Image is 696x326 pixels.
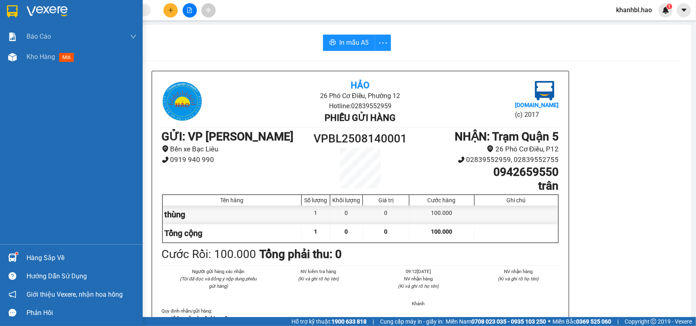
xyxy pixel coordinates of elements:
span: 0 [384,228,388,235]
span: khanhbl.hao [610,5,658,15]
button: caret-down [677,3,691,18]
button: file-add [183,3,197,18]
span: environment [487,145,494,152]
b: [DOMAIN_NAME] [515,102,559,108]
span: Giới thiệu Vexere, nhận hoa hồng [27,289,123,300]
div: Hàng sắp về [27,252,137,264]
img: warehouse-icon [8,254,17,262]
strong: 0369 525 060 [576,318,611,325]
span: 1 [314,228,318,235]
strong: Không vận chuyển hàng cấm. [172,315,233,321]
span: ⚪️ [548,320,550,323]
span: question-circle [9,272,16,280]
li: 02839552959, 02839552755 [410,154,559,165]
img: solution-icon [8,33,17,41]
span: Tổng cộng [165,228,203,238]
li: (c) 2017 [515,109,559,120]
div: 100.000 [409,206,474,224]
i: (Kí và ghi rõ họ tên) [298,276,339,282]
span: down [130,33,137,40]
span: phone [458,156,465,163]
span: 100.000 [431,228,452,235]
b: GỬI : VP [PERSON_NAME] [162,130,294,143]
li: NV kiểm tra hàng [278,268,359,275]
span: more [375,38,391,48]
span: printer [329,39,336,47]
strong: 0708 023 035 - 0935 103 250 [471,318,546,325]
h1: VPBL2508140001 [311,130,410,148]
span: aim [205,7,211,13]
span: 0 [345,228,348,235]
span: In mẫu A5 [339,37,369,48]
li: 26 Phó Cơ Điều, Phường 12 [228,91,493,101]
li: 26 Phó Cơ Điều, Phường 12 [76,20,341,30]
img: logo.jpg [162,81,203,122]
span: | [373,317,374,326]
span: Miền Nam [446,317,546,326]
div: Hướng dẫn sử dụng [27,270,137,282]
button: printerIn mẫu A5 [323,35,375,51]
li: Bến xe Bạc Liêu [162,144,311,155]
i: (Kí và ghi rõ họ tên) [498,276,539,282]
i: (Kí và ghi rõ họ tên) [398,283,439,289]
div: Cước Rồi : 100.000 [162,245,256,263]
img: logo.jpg [535,81,555,101]
div: Tên hàng [165,197,300,203]
span: copyright [651,319,656,324]
li: Hotline: 02839552959 [76,30,341,40]
span: notification [9,291,16,298]
span: caret-down [681,7,688,14]
li: Người gửi hàng xác nhận [178,268,259,275]
button: aim [201,3,216,18]
span: environment [162,145,169,152]
button: plus [164,3,178,18]
h1: trân [410,179,559,193]
img: icon-new-feature [662,7,669,14]
li: 0919 940 990 [162,154,311,165]
span: message [9,309,16,317]
button: more [375,35,391,51]
div: thùng [163,206,302,224]
div: Phản hồi [27,307,137,319]
img: logo.jpg [10,10,51,51]
span: 1 [668,4,671,9]
i: (Tôi đã đọc và đồng ý nộp dung phiếu gửi hàng) [180,276,256,289]
img: warehouse-icon [8,53,17,61]
span: plus [168,7,174,13]
div: Khối lượng [332,197,360,203]
div: 0 [363,206,409,224]
span: | [617,317,619,326]
span: Báo cáo [27,31,51,42]
li: 26 Phó Cơ Điều, P12 [410,144,559,155]
span: phone [162,156,169,163]
b: Phiếu gửi hàng [325,113,396,123]
li: 09:12[DATE] [378,268,459,275]
div: Cước hàng [411,197,472,203]
div: Số lượng [304,197,328,203]
li: NV nhận hàng [478,268,559,275]
img: logo-vxr [7,5,18,18]
div: 1 [302,206,330,224]
sup: 1 [667,4,672,9]
span: file-add [187,7,192,13]
li: NV nhận hàng [378,275,459,282]
span: Cung cấp máy in - giấy in: [380,317,444,326]
div: Ghi chú [477,197,556,203]
b: GỬI : VP [PERSON_NAME] [10,59,142,72]
li: Hotline: 02839552959 [228,101,493,111]
div: Giá trị [365,197,407,203]
span: Miền Bắc [552,317,611,326]
div: 0 [330,206,363,224]
span: Kho hàng [27,53,55,61]
li: Khánh [378,300,459,307]
h1: 0942659550 [410,165,559,179]
b: NHẬN : Trạm Quận 5 [455,130,559,143]
strong: 1900 633 818 [331,318,367,325]
b: Hảo [351,80,369,90]
b: Tổng phải thu: 0 [260,247,342,261]
span: mới [59,53,74,62]
sup: 1 [15,252,18,255]
span: Hỗ trợ kỹ thuật: [292,317,367,326]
